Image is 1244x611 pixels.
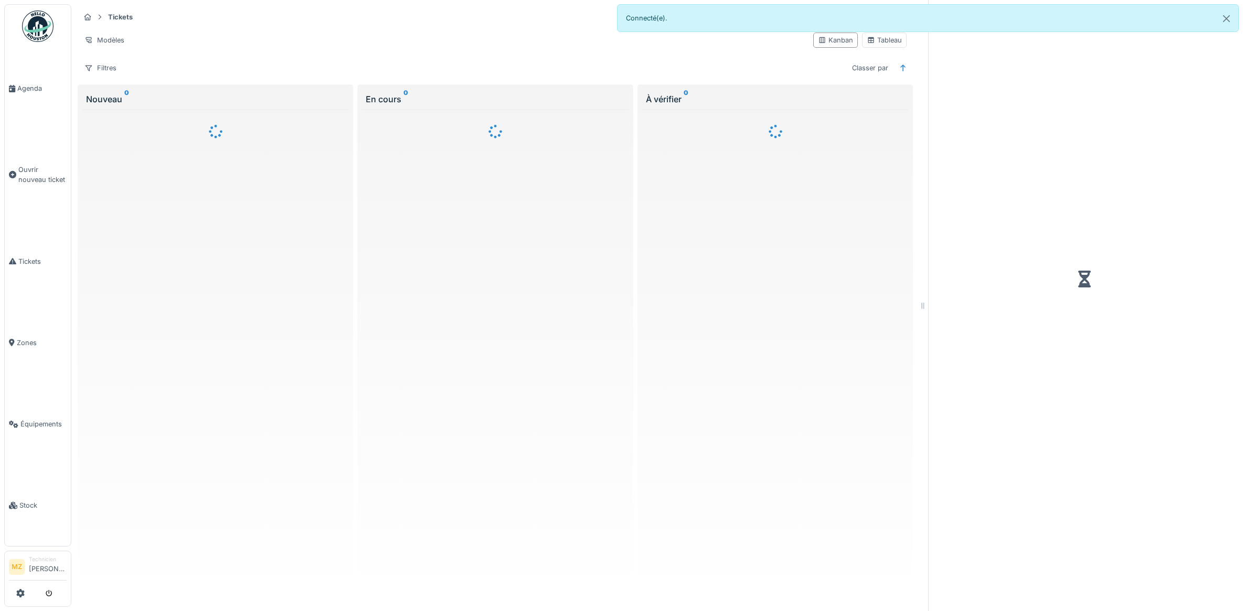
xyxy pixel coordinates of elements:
li: MZ [9,559,25,575]
span: Tickets [18,256,67,266]
div: Kanban [818,35,853,45]
span: Stock [19,500,67,510]
a: Stock [5,465,71,546]
a: Agenda [5,48,71,129]
span: Équipements [20,419,67,429]
span: Zones [17,338,67,348]
a: Ouvrir nouveau ticket [5,129,71,220]
sup: 0 [403,93,408,105]
img: Badge_color-CXgf-gQk.svg [22,10,54,42]
li: [PERSON_NAME] [29,555,67,578]
span: Agenda [17,83,67,93]
div: À vérifier [646,93,905,105]
div: Connecté(e). [617,4,1239,32]
div: En cours [366,93,624,105]
strong: Tickets [104,12,137,22]
button: Close [1215,5,1238,33]
div: Modèles [80,33,129,48]
div: Classer par [847,60,893,76]
div: Tableau [867,35,902,45]
sup: 0 [684,93,688,105]
span: Ouvrir nouveau ticket [18,165,67,185]
a: Équipements [5,383,71,465]
div: Technicien [29,555,67,563]
a: Zones [5,302,71,383]
a: MZ Technicien[PERSON_NAME] [9,555,67,581]
div: Nouveau [86,93,345,105]
sup: 0 [124,93,129,105]
div: Filtres [80,60,121,76]
a: Tickets [5,221,71,302]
